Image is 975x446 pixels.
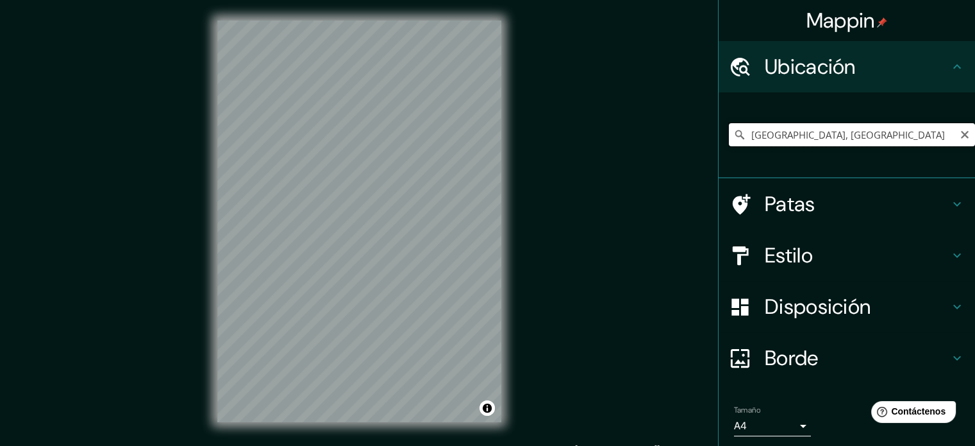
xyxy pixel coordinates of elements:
[734,419,747,433] font: A4
[765,242,813,269] font: Estilo
[734,405,760,415] font: Tamaño
[765,53,856,80] font: Ubicación
[719,230,975,281] div: Estilo
[719,41,975,92] div: Ubicación
[479,400,495,416] button: Activar o desactivar atribución
[806,7,875,34] font: Mappin
[877,17,887,28] img: pin-icon.png
[960,128,970,140] button: Claro
[765,293,871,320] font: Disposición
[719,332,975,384] div: Borde
[765,191,815,218] font: Patas
[729,123,975,146] input: Elige tu ciudad o zona
[719,178,975,230] div: Patas
[719,281,975,332] div: Disposición
[861,396,961,432] iframe: Lanzador de widgets de ayuda
[734,416,811,436] div: A4
[217,21,501,422] canvas: Mapa
[765,345,819,372] font: Borde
